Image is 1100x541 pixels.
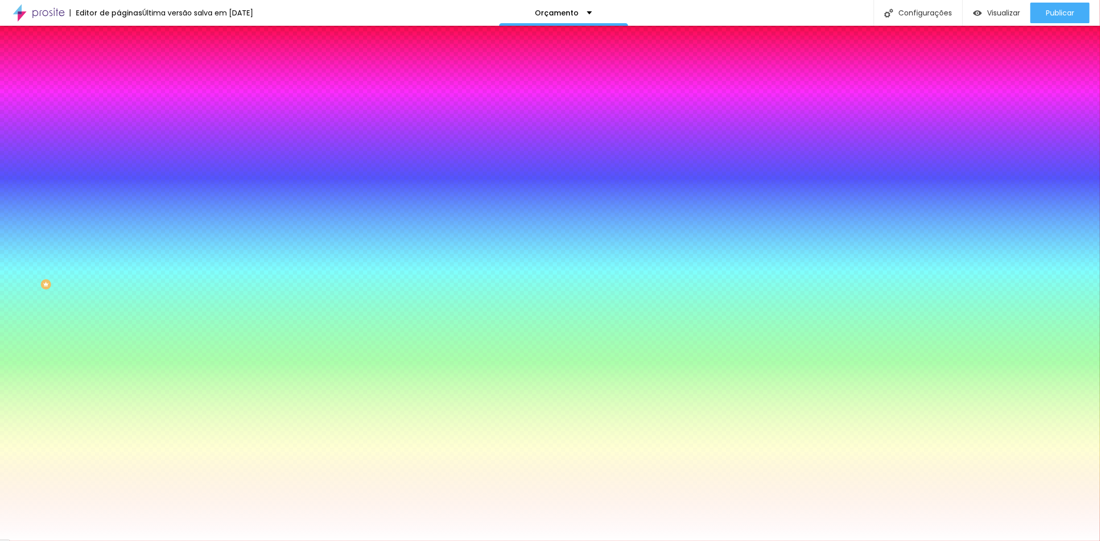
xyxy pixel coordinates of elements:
[142,9,253,16] div: Última versão salva em [DATE]
[535,9,579,16] p: Orçamento
[70,9,142,16] div: Editor de páginas
[884,9,893,18] img: Icone
[1046,9,1074,17] span: Publicar
[987,9,1020,17] span: Visualizar
[963,3,1030,23] button: Visualizar
[1030,3,1090,23] button: Publicar
[973,9,982,18] img: view-1.svg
